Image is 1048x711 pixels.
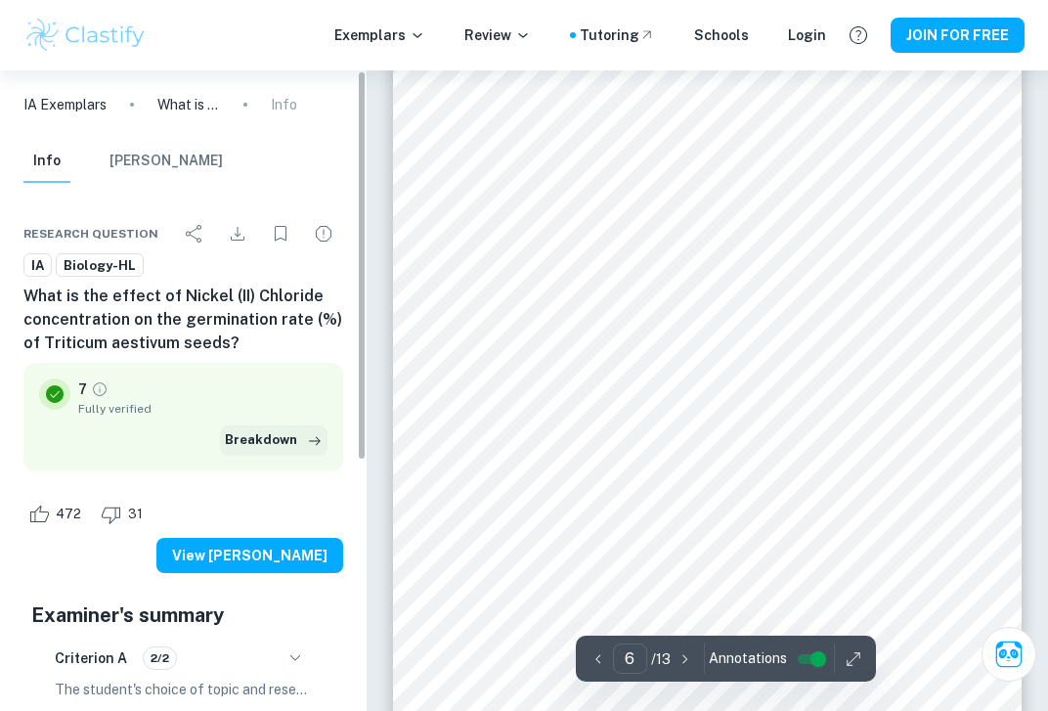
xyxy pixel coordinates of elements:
span: 2/2 [144,649,176,667]
div: Share [175,214,214,253]
p: The student's choice of topic and research question is well-justified, as they provide a global c... [55,679,312,700]
span: Research question [23,225,158,243]
button: Breakdown [220,425,327,455]
button: [PERSON_NAME] [109,140,223,183]
p: Exemplars [334,24,425,46]
button: JOIN FOR FREE [891,18,1025,53]
button: View [PERSON_NAME] [156,538,343,573]
h5: Examiner's summary [31,600,335,630]
a: Schools [694,24,749,46]
p: 7 [78,378,87,400]
button: Info [23,140,70,183]
a: Login [788,24,826,46]
span: Biology-HL [57,256,143,276]
p: Info [271,94,297,115]
div: Report issue [304,214,343,253]
div: Download [218,214,257,253]
a: IA Exemplars [23,94,107,115]
a: IA [23,253,52,278]
a: Tutoring [580,24,655,46]
button: Ask Clai [982,627,1036,682]
h6: What is the effect of Nickel (II) Chloride concentration on the germination rate (%) of Triticum ... [23,285,343,355]
button: Help and Feedback [842,19,875,52]
span: 31 [117,505,153,524]
span: IA [24,256,51,276]
span: Fully verified [78,400,327,418]
a: Biology-HL [56,253,144,278]
div: Like [23,499,92,530]
a: Grade fully verified [91,380,109,398]
img: Clastify logo [23,16,148,55]
span: Annotations [709,648,787,669]
p: / 13 [651,648,671,670]
p: Review [464,24,531,46]
h6: Criterion A [55,647,127,669]
div: Bookmark [261,214,300,253]
div: Dislike [96,499,153,530]
span: 472 [45,505,92,524]
p: What is the effect of Nickel (II) Chloride concentration on the germination rate (%) of Triticum ... [157,94,220,115]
